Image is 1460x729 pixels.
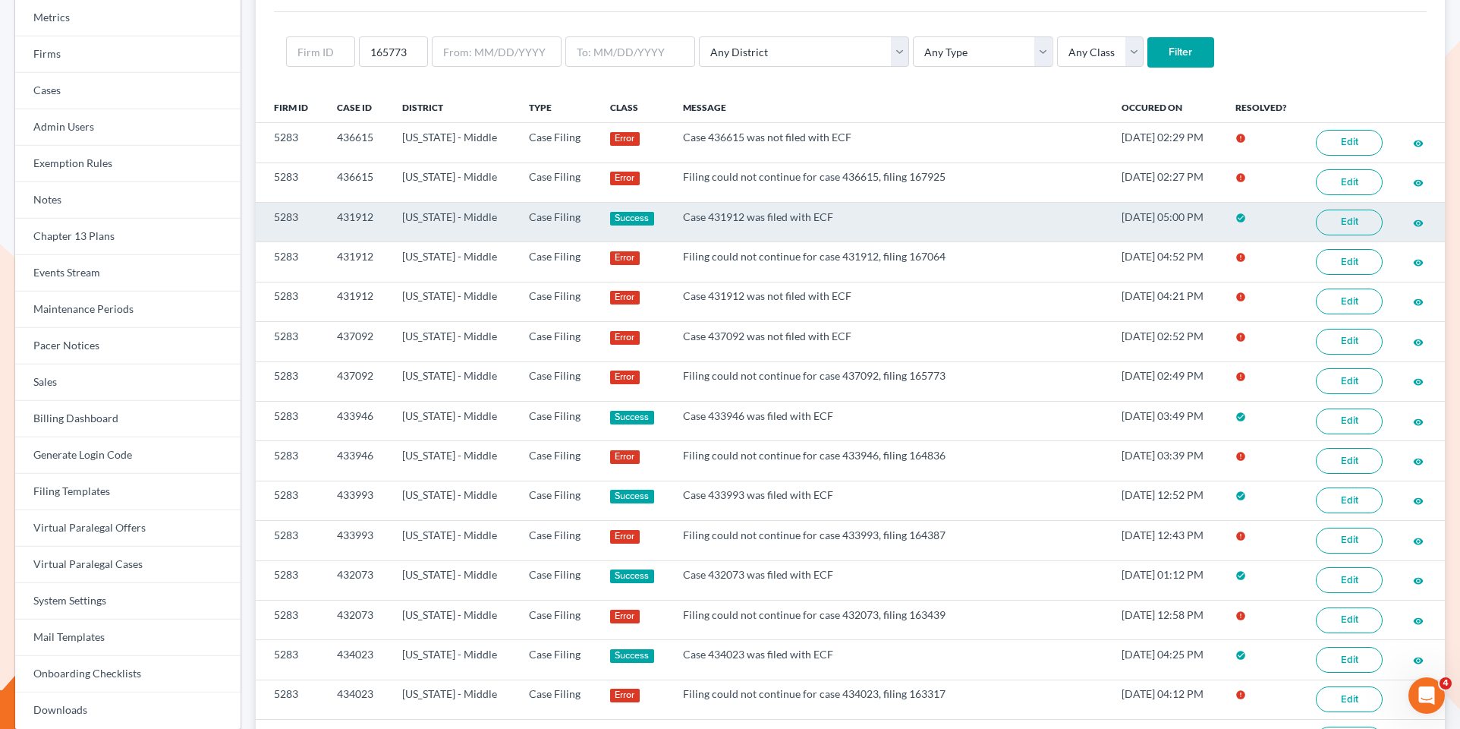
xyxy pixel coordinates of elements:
a: visibility [1413,295,1424,308]
i: visibility [1413,297,1424,308]
a: Filing Templates [15,474,241,510]
div: Success [610,649,654,663]
a: Edit [1316,249,1383,275]
i: visibility [1413,536,1424,547]
td: 434023 [325,640,389,680]
a: Notes [15,182,241,219]
td: [DATE] 04:25 PM [1109,640,1224,680]
div: Error [610,331,640,345]
td: Case Filing [517,163,598,202]
i: error [1235,252,1246,263]
td: 5283 [256,680,325,719]
td: [US_STATE] - Middle [390,481,518,520]
a: Edit [1316,567,1383,593]
div: Error [610,610,640,623]
a: Edit [1316,289,1383,314]
a: visibility [1413,494,1424,507]
i: error [1235,451,1246,462]
a: Edit [1316,686,1383,712]
i: visibility [1413,257,1424,268]
a: Virtual Paralegal Cases [15,547,241,583]
a: visibility [1413,534,1424,547]
td: 5283 [256,481,325,520]
td: 437092 [325,322,389,361]
a: visibility [1413,415,1424,428]
a: System Settings [15,583,241,620]
a: Billing Dashboard [15,401,241,437]
td: Filing could not continue for case 433993, filing 164387 [671,521,1109,560]
td: Case Filing [517,123,598,163]
td: 5283 [256,282,325,321]
td: 431912 [325,202,389,241]
td: 434023 [325,680,389,719]
div: Success [610,212,654,226]
td: Filing could not continue for case 432073, filing 163439 [671,600,1109,639]
td: 5283 [256,401,325,440]
td: [US_STATE] - Middle [390,600,518,639]
td: Case Filing [517,680,598,719]
a: Firms [15,36,241,73]
a: Pacer Notices [15,328,241,364]
a: Exemption Rules [15,146,241,182]
td: Case Filing [517,401,598,440]
a: Maintenance Periods [15,292,241,328]
i: visibility [1413,456,1424,467]
td: [DATE] 04:52 PM [1109,242,1224,282]
i: visibility [1413,337,1424,348]
td: [DATE] 02:52 PM [1109,322,1224,361]
td: Filing could not continue for case 431912, filing 167064 [671,242,1109,282]
td: Case 432073 was filed with ECF [671,560,1109,600]
td: Case Filing [517,322,598,361]
i: visibility [1413,417,1424,428]
i: error [1235,611,1246,621]
td: 433946 [325,401,389,440]
td: Case Filing [517,521,598,560]
td: Filing could not continue for case 434023, filing 163317 [671,680,1109,719]
td: 432073 [325,560,389,600]
a: Generate Login Code [15,437,241,474]
td: 432073 [325,600,389,639]
td: 5283 [256,441,325,481]
td: 5283 [256,560,325,600]
td: 5283 [256,600,325,639]
input: To: MM/DD/YYYY [565,36,695,67]
a: Events Stream [15,255,241,292]
td: Case 433946 was filed with ECF [671,401,1109,440]
a: visibility [1413,374,1424,387]
td: 433993 [325,481,389,520]
td: [US_STATE] - Middle [390,361,518,401]
td: 5283 [256,123,325,163]
td: 5283 [256,242,325,282]
td: [DATE] 04:12 PM [1109,680,1224,719]
a: Chapter 13 Plans [15,219,241,255]
div: Error [610,132,640,146]
td: [DATE] 01:12 PM [1109,560,1224,600]
th: Case ID [325,92,389,122]
a: Edit [1316,329,1383,355]
div: Error [610,689,640,702]
a: Sales [15,364,241,401]
div: Success [610,490,654,503]
a: Edit [1316,488,1383,513]
td: Filing could not continue for case 433946, filing 164836 [671,441,1109,481]
a: Edit [1316,528,1383,554]
div: Success [610,411,654,424]
td: Case Filing [517,361,598,401]
a: Edit [1316,130,1383,156]
th: Firm ID [256,92,325,122]
i: error [1235,332,1246,342]
td: [DATE] 05:00 PM [1109,202,1224,241]
a: visibility [1413,454,1424,467]
td: 5283 [256,163,325,202]
td: 436615 [325,163,389,202]
i: visibility [1413,138,1424,149]
i: visibility [1413,178,1424,188]
a: visibility [1413,216,1424,229]
a: visibility [1413,653,1424,666]
td: [DATE] 02:49 PM [1109,361,1224,401]
td: [DATE] 03:39 PM [1109,441,1224,481]
td: 431912 [325,242,389,282]
td: [US_STATE] - Middle [390,441,518,481]
div: Error [610,251,640,265]
i: check_circle [1235,491,1246,501]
